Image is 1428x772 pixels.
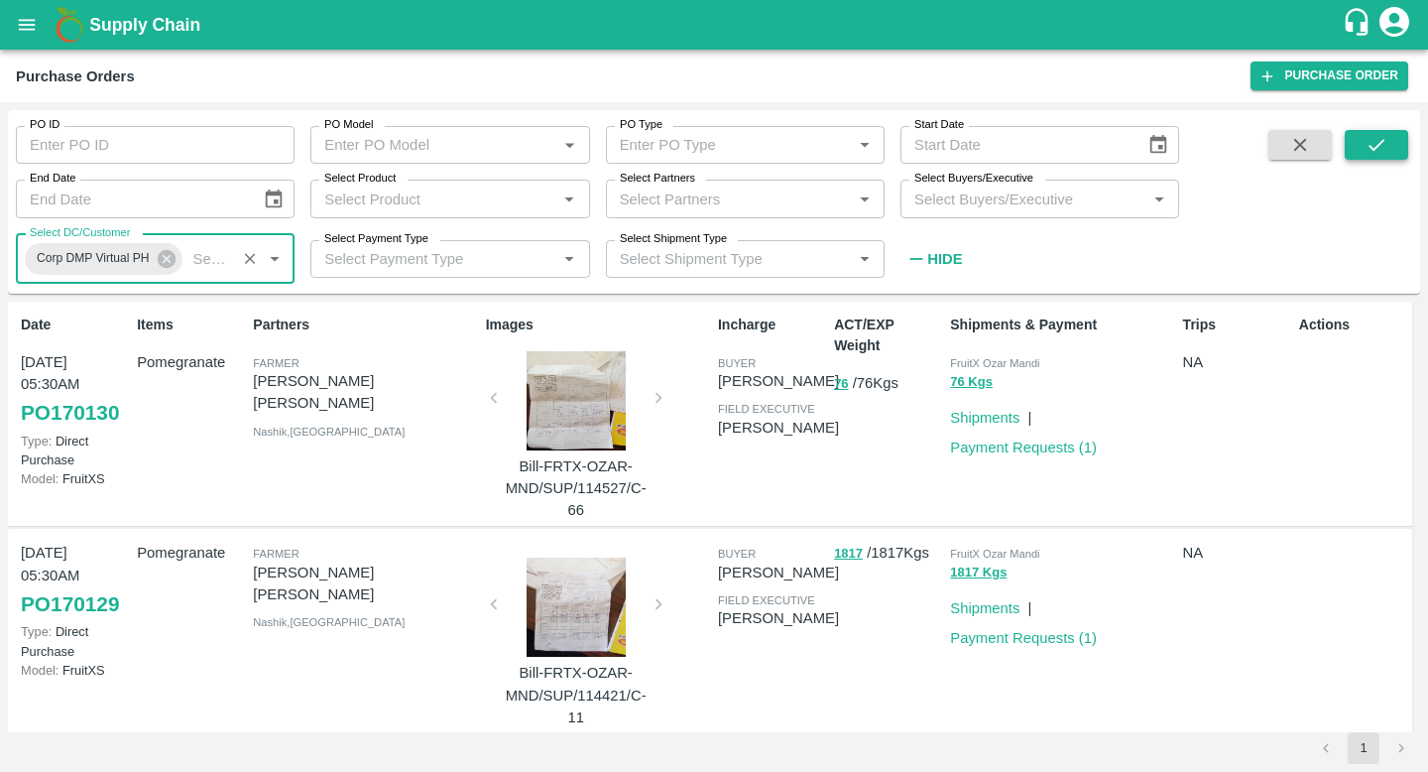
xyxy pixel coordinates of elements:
[834,543,863,566] button: 1817
[253,357,298,369] span: Farmer
[137,315,245,335] p: Items
[89,11,1342,39] a: Supply Chain
[25,248,162,269] span: Corp DMP Virtual PH
[21,469,129,488] p: FruitXS
[4,2,50,48] button: open drawer
[30,171,75,187] label: End Date
[137,542,245,564] p: Pomegranate
[718,370,839,392] p: [PERSON_NAME]
[1146,187,1172,212] button: Open
[612,186,846,211] input: Select Partners
[556,246,582,272] button: Open
[21,586,119,622] a: PO170129
[25,243,182,275] div: Corp DMP Virtual PH
[950,548,1039,560] span: FruitX Ozar Mandi
[21,471,59,486] span: Model:
[914,117,964,133] label: Start Date
[620,171,695,187] label: Select Partners
[185,246,231,272] input: Select DC/Customer
[324,117,374,133] label: PO Model
[1019,399,1031,429] div: |
[612,246,820,272] input: Select Shipment Type
[1376,4,1412,46] div: account of current user
[253,616,405,628] span: Nashik , [GEOGRAPHIC_DATA]
[950,371,993,394] button: 76 Kgs
[852,187,878,212] button: Open
[50,5,89,45] img: logo
[16,180,247,217] input: End Date
[255,181,293,218] button: Choose date
[950,600,1019,616] a: Shipments
[30,225,130,241] label: Select DC/Customer
[316,132,550,158] input: Enter PO Model
[262,246,288,272] button: Open
[21,542,129,586] p: [DATE] 05:30AM
[21,661,129,680] p: FruitXS
[927,251,962,267] strong: Hide
[1183,542,1291,564] p: NA
[950,315,1174,335] p: Shipments & Payment
[914,171,1033,187] label: Select Buyers/Executive
[502,455,651,522] p: Bill-FRTX-OZAR-MND/SUP/114527/C-66
[21,315,129,335] p: Date
[16,126,295,164] input: Enter PO ID
[16,64,135,89] div: Purchase Orders
[612,132,846,158] input: Enter PO Type
[253,370,477,415] p: [PERSON_NAME] [PERSON_NAME]
[89,15,200,35] b: Supply Chain
[1183,315,1291,335] p: Trips
[21,663,59,678] span: Model:
[486,315,710,335] p: Images
[253,548,298,560] span: Farmer
[834,373,848,396] button: 76
[1307,732,1420,764] nav: pagination navigation
[718,315,826,335] p: Incharge
[137,351,245,373] p: Pomegranate
[718,548,756,560] span: buyer
[950,630,1097,646] a: Payment Requests (1)
[30,117,59,133] label: PO ID
[21,351,129,396] p: [DATE] 05:30AM
[1183,351,1291,373] p: NA
[324,171,396,187] label: Select Product
[253,562,477,606] p: [PERSON_NAME] [PERSON_NAME]
[253,315,477,335] p: Partners
[900,242,968,276] button: Hide
[950,410,1019,426] a: Shipments
[834,542,942,565] p: / 1817 Kgs
[718,417,839,439] p: [PERSON_NAME]
[900,126,1131,164] input: Start Date
[620,231,727,247] label: Select Shipment Type
[316,246,525,272] input: Select Payment Type
[852,246,878,272] button: Open
[950,562,1007,584] button: 1817 Kgs
[950,357,1039,369] span: FruitX Ozar Mandi
[502,662,651,728] p: Bill-FRTX-OZAR-MND/SUP/114421/C-11
[21,624,52,639] span: Type:
[556,187,582,212] button: Open
[834,315,942,356] p: ACT/EXP Weight
[718,594,815,606] span: field executive
[718,607,839,629] p: [PERSON_NAME]
[556,132,582,158] button: Open
[21,622,129,660] p: Direct Purchase
[1299,315,1407,335] p: Actions
[21,434,52,449] span: Type:
[1348,732,1379,764] button: page 1
[1019,589,1031,619] div: |
[237,246,264,273] button: Clear
[1342,7,1376,43] div: customer-support
[21,432,129,469] p: Direct Purchase
[316,186,550,211] input: Select Product
[718,357,756,369] span: buyer
[21,395,119,431] a: PO170130
[718,562,839,583] p: [PERSON_NAME]
[253,426,405,438] span: Nashik , [GEOGRAPHIC_DATA]
[718,403,815,415] span: field executive
[324,231,428,247] label: Select Payment Type
[852,132,878,158] button: Open
[906,186,1140,211] input: Select Buyers/Executive
[950,440,1097,455] a: Payment Requests (1)
[834,372,942,395] p: / 76 Kgs
[1250,62,1408,90] a: Purchase Order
